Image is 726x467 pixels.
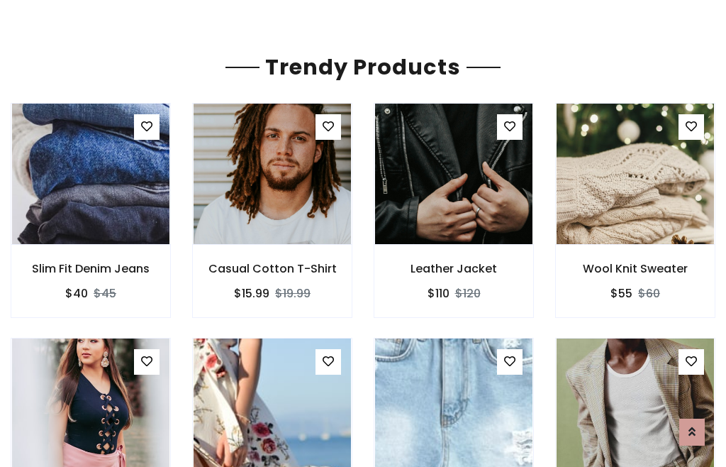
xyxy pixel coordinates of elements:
[234,287,269,300] h6: $15.99
[638,285,660,302] del: $60
[610,287,632,300] h6: $55
[428,287,449,300] h6: $110
[275,285,311,302] del: $19.99
[455,285,481,302] del: $120
[11,262,170,275] h6: Slim Fit Denim Jeans
[374,262,533,275] h6: Leather Jacket
[556,262,715,275] h6: Wool Knit Sweater
[259,52,467,82] span: Trendy Products
[65,287,88,300] h6: $40
[94,285,116,302] del: $45
[193,262,352,275] h6: Casual Cotton T-Shirt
